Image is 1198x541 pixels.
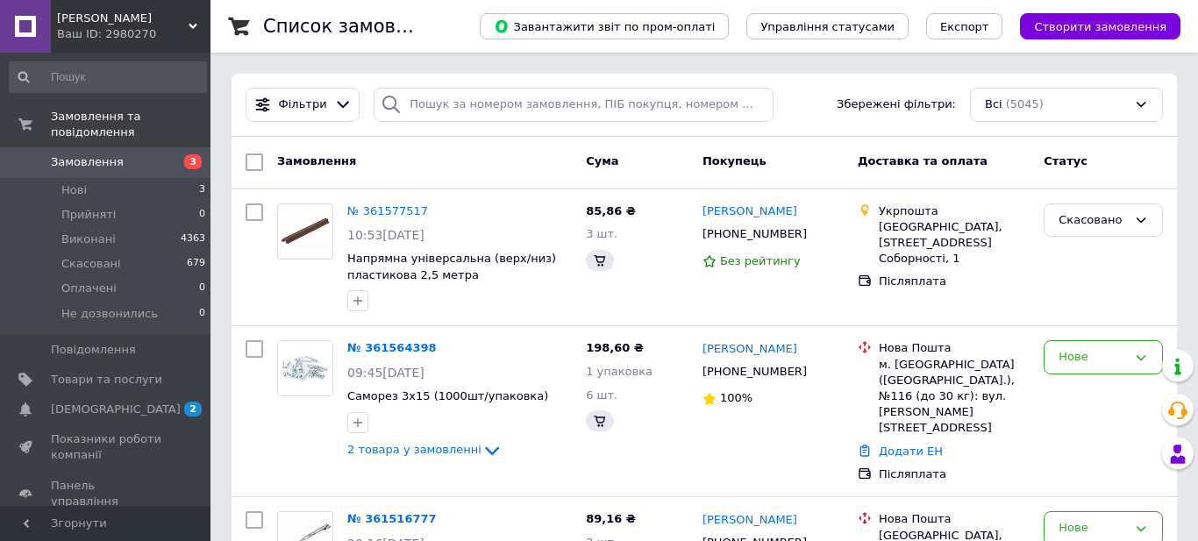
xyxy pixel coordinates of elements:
[699,223,810,246] div: [PHONE_NUMBER]
[879,445,943,458] a: Додати ЕН
[199,182,205,198] span: 3
[702,154,767,167] span: Покупець
[1059,211,1127,230] div: Скасовано
[278,341,332,395] img: Фото товару
[51,431,162,463] span: Показники роботи компанії
[199,281,205,296] span: 0
[702,203,797,220] a: [PERSON_NAME]
[181,231,205,247] span: 4363
[480,13,729,39] button: Завантажити звіт по пром-оплаті
[277,154,356,167] span: Замовлення
[720,254,801,267] span: Без рейтингу
[702,341,797,358] a: [PERSON_NAME]
[1020,13,1180,39] button: Створити замовлення
[57,11,189,26] span: Майстер Меблі
[57,26,210,42] div: Ваш ID: 2980270
[199,207,205,223] span: 0
[61,306,158,322] span: Не дозвонились
[586,365,652,378] span: 1 упаковка
[278,214,332,247] img: Фото товару
[347,512,437,525] a: № 361516777
[187,256,205,272] span: 679
[837,96,956,113] span: Збережені фільтри:
[61,207,116,223] span: Прийняті
[746,13,909,39] button: Управління статусами
[699,360,810,383] div: [PHONE_NUMBER]
[199,306,205,322] span: 0
[51,342,136,358] span: Повідомлення
[720,391,752,404] span: 100%
[61,182,87,198] span: Нові
[277,203,333,260] a: Фото товару
[985,96,1002,113] span: Всі
[1034,20,1166,33] span: Створити замовлення
[879,274,1030,289] div: Післяплата
[51,478,162,509] span: Панель управління
[879,203,1030,219] div: Укрпошта
[347,444,481,457] span: 2 товара у замовленні
[51,372,162,388] span: Товари та послуги
[61,281,117,296] span: Оплачені
[51,154,124,170] span: Замовлення
[760,20,895,33] span: Управління статусами
[586,341,644,354] span: 198,60 ₴
[347,366,424,380] span: 09:45[DATE]
[184,154,202,169] span: 3
[586,154,618,167] span: Cума
[879,357,1030,437] div: м. [GEOGRAPHIC_DATA] ([GEOGRAPHIC_DATA].), №116 (до 30 кг): вул. [PERSON_NAME][STREET_ADDRESS]
[1059,519,1127,537] div: Нове
[494,18,715,34] span: Завантажити звіт по пром-оплаті
[879,340,1030,356] div: Нова Пошта
[858,154,988,167] span: Доставка та оплата
[51,402,181,417] span: [DEMOGRAPHIC_DATA]
[347,389,548,402] a: Саморез 3х15 (1000шт/упаковка)
[879,511,1030,527] div: Нова Пошта
[586,227,617,240] span: 3 шт.
[347,204,428,217] a: № 361577517
[51,109,210,140] span: Замовлення та повідомлення
[879,466,1030,482] div: Післяплата
[1006,97,1044,110] span: (5045)
[586,204,636,217] span: 85,86 ₴
[347,443,503,456] a: 2 товара у замовленні
[9,61,207,93] input: Пошук
[61,256,121,272] span: Скасовані
[586,512,636,525] span: 89,16 ₴
[279,96,327,113] span: Фільтри
[879,219,1030,267] div: [GEOGRAPHIC_DATA], [STREET_ADDRESS] Соборності, 1
[347,341,437,354] a: № 361564398
[1002,19,1180,32] a: Створити замовлення
[184,402,202,416] span: 2
[277,340,333,396] a: Фото товару
[374,88,774,122] input: Пошук за номером замовлення, ПІБ покупця, номером телефону, Email, номером накладної
[926,13,1003,39] button: Експорт
[586,388,617,402] span: 6 шт.
[940,20,989,33] span: Експорт
[61,231,116,247] span: Виконані
[1059,348,1127,367] div: Нове
[263,16,441,37] h1: Список замовлень
[1044,154,1087,167] span: Статус
[347,228,424,242] span: 10:53[DATE]
[702,512,797,529] a: [PERSON_NAME]
[347,252,556,281] a: Напрямна універсальна (верх/низ) пластикова 2,5 метра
